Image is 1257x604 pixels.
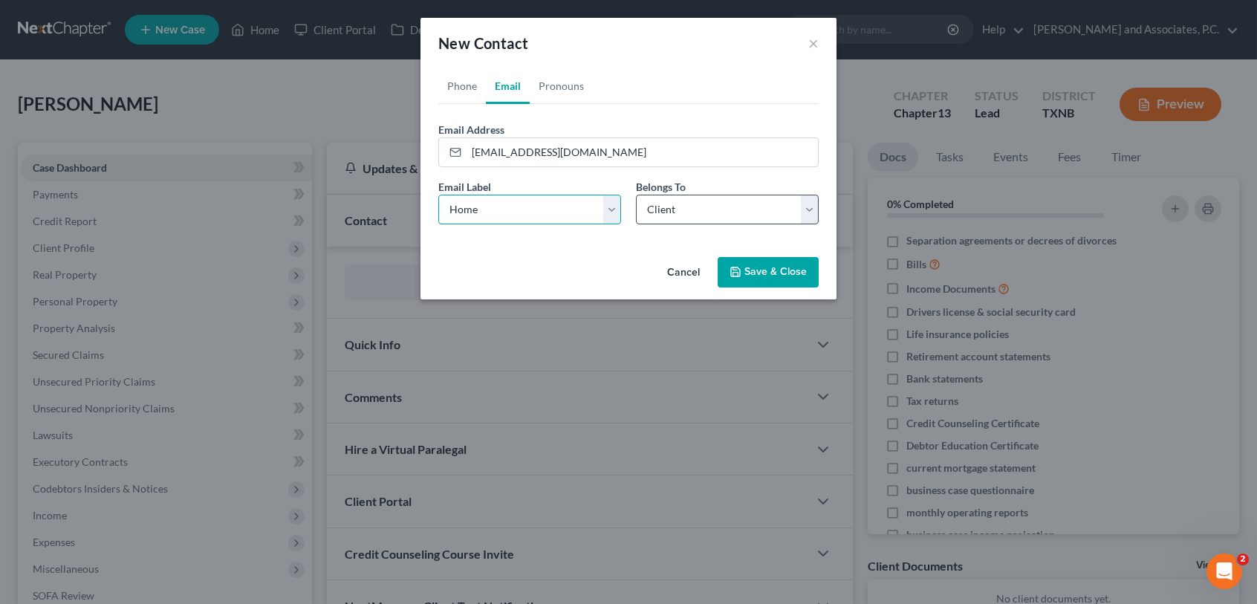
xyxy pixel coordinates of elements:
span: Belongs To [636,181,686,193]
a: Email [486,68,530,104]
button: × [808,34,819,52]
input: Email Address [467,138,818,166]
iframe: Intercom live chat [1206,553,1242,589]
span: 2 [1237,553,1249,565]
a: Pronouns [530,68,593,104]
span: New Contact [438,34,528,52]
a: Phone [438,68,486,104]
label: Email Label [438,179,491,195]
button: Cancel [655,259,712,288]
label: Email Address [438,122,504,137]
button: Save & Close [718,257,819,288]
